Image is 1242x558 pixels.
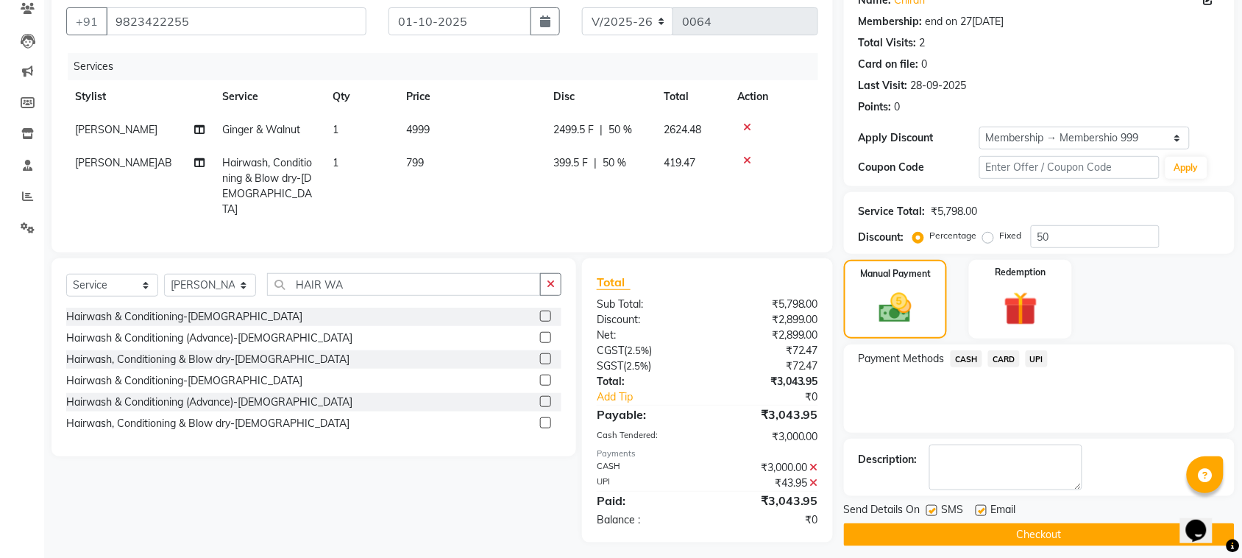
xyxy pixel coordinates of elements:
[707,359,829,374] div: ₹72.47
[333,156,338,169] span: 1
[106,7,366,35] input: Search by Name/Mobile/Email/Code
[728,389,829,405] div: ₹0
[586,460,708,476] div: CASH
[930,229,977,242] label: Percentage
[406,156,424,169] span: 799
[707,406,829,423] div: ₹3,043.95
[926,14,1004,29] div: end on 27[DATE]
[707,343,829,359] div: ₹72.47
[600,122,603,138] span: |
[267,273,541,296] input: Search or Scan
[707,476,829,491] div: ₹43.95
[597,344,624,357] span: CGST
[707,512,829,528] div: ₹0
[1165,157,1207,179] button: Apply
[844,523,1235,546] button: Checkout
[664,123,701,136] span: 2624.48
[979,156,1160,179] input: Enter Offer / Coupon Code
[859,35,917,51] div: Total Visits:
[844,502,920,520] span: Send Details On
[707,374,829,389] div: ₹3,043.95
[627,345,649,356] span: 2.5%
[586,297,708,312] div: Sub Total:
[859,57,919,72] div: Card on file:
[603,155,626,171] span: 50 %
[859,99,892,115] div: Points:
[707,297,829,312] div: ₹5,798.00
[942,502,964,520] span: SMS
[859,14,923,29] div: Membership:
[626,360,648,372] span: 2.5%
[597,448,818,460] div: Payments
[586,492,708,509] div: Paid:
[859,452,918,467] div: Description:
[586,389,728,405] a: Add Tip
[911,78,967,93] div: 28-09-2025
[1180,499,1227,543] iframe: chat widget
[324,80,397,113] th: Qty
[664,156,695,169] span: 419.47
[597,359,623,372] span: SGST
[931,204,978,219] div: ₹5,798.00
[586,328,708,343] div: Net:
[594,155,597,171] span: |
[1000,229,1022,242] label: Fixed
[988,350,1020,367] span: CARD
[66,309,302,325] div: Hairwash & Conditioning-[DEMOGRAPHIC_DATA]
[707,429,829,445] div: ₹3,000.00
[586,359,708,374] div: ( )
[991,502,1016,520] span: Email
[75,123,157,136] span: [PERSON_NAME]
[66,80,213,113] th: Stylist
[859,351,945,367] span: Payment Methods
[920,35,926,51] div: 2
[859,130,979,146] div: Apply Discount
[707,328,829,343] div: ₹2,899.00
[586,312,708,328] div: Discount:
[597,275,631,290] span: Total
[860,267,931,280] label: Manual Payment
[213,80,324,113] th: Service
[75,156,172,169] span: [PERSON_NAME]AB
[586,406,708,423] div: Payable:
[951,350,982,367] span: CASH
[859,204,926,219] div: Service Total:
[66,395,352,410] div: Hairwash & Conditioning (Advance)-[DEMOGRAPHIC_DATA]
[66,416,349,431] div: Hairwash, Conditioning & Blow dry-[DEMOGRAPHIC_DATA]
[586,512,708,528] div: Balance :
[397,80,544,113] th: Price
[859,160,979,175] div: Coupon Code
[66,331,352,346] div: Hairwash & Conditioning (Advance)-[DEMOGRAPHIC_DATA]
[895,99,901,115] div: 0
[922,57,928,72] div: 0
[707,460,829,476] div: ₹3,000.00
[68,53,829,80] div: Services
[333,123,338,136] span: 1
[406,123,430,136] span: 4999
[222,123,300,136] span: Ginger & Walnut
[586,476,708,491] div: UPI
[553,155,588,171] span: 399.5 F
[66,7,107,35] button: +91
[996,266,1046,279] label: Redemption
[608,122,632,138] span: 50 %
[66,352,349,367] div: Hairwash, Conditioning & Blow dry-[DEMOGRAPHIC_DATA]
[586,429,708,445] div: Cash Tendered:
[707,312,829,328] div: ₹2,899.00
[993,288,1048,330] img: _gift.svg
[869,289,922,327] img: _cash.svg
[586,374,708,389] div: Total:
[728,80,818,113] th: Action
[707,492,829,509] div: ₹3,043.95
[66,373,302,389] div: Hairwash & Conditioning-[DEMOGRAPHIC_DATA]
[1026,350,1048,367] span: UPI
[655,80,728,113] th: Total
[586,343,708,359] div: ( )
[222,156,312,216] span: Hairwash, Conditioning & Blow dry-[DEMOGRAPHIC_DATA]
[553,122,594,138] span: 2499.5 F
[859,78,908,93] div: Last Visit:
[544,80,655,113] th: Disc
[859,230,904,245] div: Discount:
